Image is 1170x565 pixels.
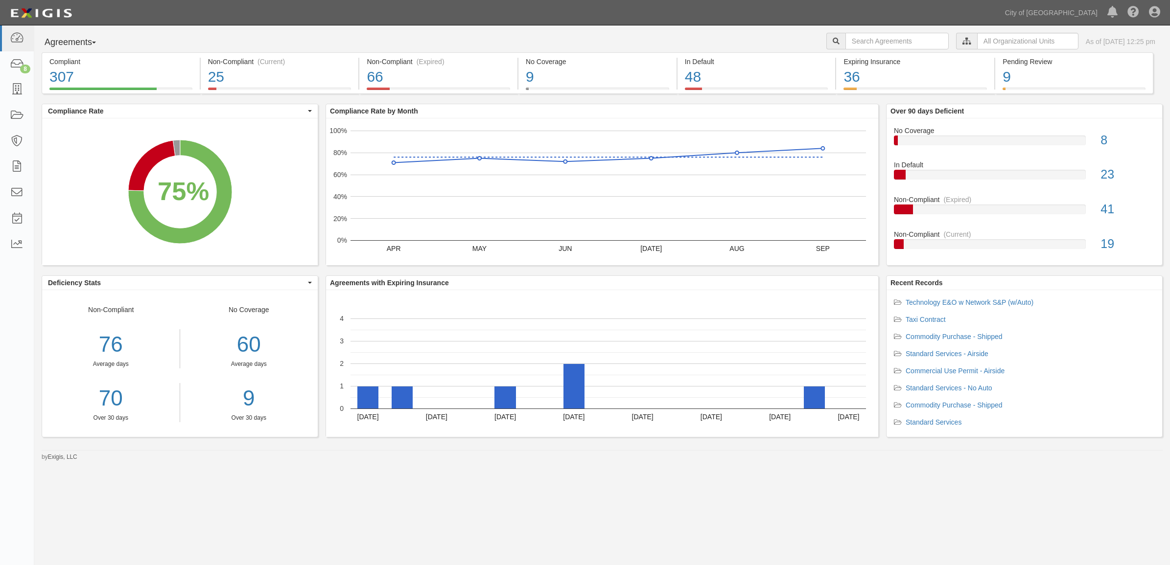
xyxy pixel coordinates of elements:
div: Over 30 days [187,414,311,422]
span: Deficiency Stats [48,278,305,288]
div: 76 [42,329,180,360]
svg: A chart. [326,290,878,437]
div: Average days [42,360,180,368]
div: 36 [843,67,987,88]
text: [DATE] [769,413,791,421]
i: Help Center - Complianz [1127,7,1139,19]
div: No Coverage [887,126,1162,136]
div: Pending Review [1003,57,1146,67]
text: [DATE] [563,413,585,421]
div: Non-Compliant (Expired) [367,57,510,67]
div: 41 [1093,201,1162,218]
a: Taxi Contract [906,316,946,323]
b: Compliance Rate by Month [330,107,418,115]
b: Recent Records [890,279,943,287]
small: by [42,453,77,461]
div: 8 [1093,132,1162,149]
button: Deficiency Stats [42,276,318,290]
div: 60 [187,329,311,360]
a: Compliant307 [42,88,200,95]
a: 9 [187,383,311,414]
a: Standard Services [906,418,961,426]
div: Non-Compliant [887,195,1162,204]
text: 0% [337,236,347,244]
a: No Coverage9 [518,88,677,95]
div: Compliant [49,57,192,67]
a: Technology E&O w Network S&P (w/Auto) [906,298,1033,306]
div: (Current) [943,229,971,239]
a: Exigis, LLC [48,453,77,460]
div: 9 [1003,67,1146,88]
a: Pending Review9 [995,88,1153,95]
text: 1 [340,382,344,390]
img: logo-5460c22ac91f19d4615b14bd174203de0afe785f0fc80cf4dbbc73dc1793850b.png [7,4,75,22]
text: 100% [329,127,347,135]
a: Non-Compliant(Expired)41 [894,195,1155,229]
text: 3 [340,337,344,345]
button: Agreements [42,33,115,52]
div: Non-Compliant [887,229,1162,239]
a: Non-Compliant(Current)19 [894,229,1155,257]
text: 2 [340,360,344,367]
b: Over 90 days Deficient [890,107,964,115]
text: 0 [340,405,344,412]
text: 80% [333,149,347,157]
a: Commodity Purchase - Shipped [906,401,1003,409]
div: Over 30 days [42,414,180,422]
div: As of [DATE] 12:25 pm [1086,37,1155,46]
div: 19 [1093,235,1162,253]
div: 9 [526,67,669,88]
text: [DATE] [494,413,516,421]
svg: A chart. [42,118,318,265]
text: 60% [333,171,347,179]
text: 4 [340,315,344,322]
a: In Default48 [678,88,836,95]
div: No Coverage [526,57,669,67]
text: AUG [729,245,744,252]
text: [DATE] [838,413,859,421]
input: Search Agreements [845,33,949,49]
text: 20% [333,214,347,222]
div: 25 [208,67,351,88]
div: (Expired) [943,195,971,204]
text: APR [387,245,401,252]
div: In Default [887,160,1162,170]
text: [DATE] [640,245,662,252]
div: Average days [187,360,311,368]
div: Non-Compliant (Current) [208,57,351,67]
text: JUN [559,245,572,252]
div: 23 [1093,166,1162,183]
div: (Current) [257,57,285,67]
a: Non-Compliant(Expired)66 [359,88,517,95]
div: 48 [685,67,828,88]
a: No Coverage8 [894,126,1155,160]
div: No Coverage [180,305,318,422]
a: Commercial Use Permit - Airside [906,367,1005,375]
text: [DATE] [426,413,447,421]
div: Non-Compliant [42,305,180,422]
a: Expiring Insurance36 [836,88,994,95]
a: In Default23 [894,160,1155,195]
svg: A chart. [326,118,878,265]
div: In Default [685,57,828,67]
div: 66 [367,67,510,88]
a: 70 [42,383,180,414]
span: Compliance Rate [48,106,305,116]
text: [DATE] [357,413,379,421]
a: Non-Compliant(Current)25 [201,88,359,95]
b: Agreements with Expiring Insurance [330,279,449,287]
div: Expiring Insurance [843,57,987,67]
a: City of [GEOGRAPHIC_DATA] [1000,3,1102,23]
button: Compliance Rate [42,104,318,118]
text: [DATE] [701,413,722,421]
div: (Expired) [417,57,445,67]
text: SEP [816,245,830,252]
a: Standard Services - No Auto [906,384,992,392]
div: 75% [158,173,209,209]
text: MAY [472,245,487,252]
